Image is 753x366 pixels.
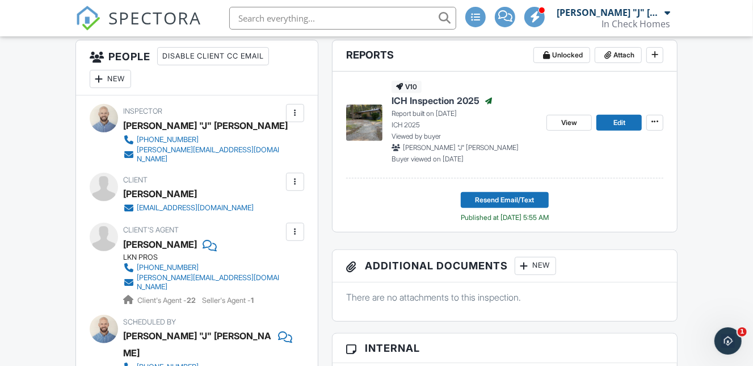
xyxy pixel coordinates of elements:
div: [PERSON_NAME][EMAIL_ADDRESS][DOMAIN_NAME] [137,145,283,164]
span: Inspector [123,107,162,115]
img: The Best Home Inspection Software - Spectora [75,6,100,31]
strong: 22 [187,296,196,305]
h3: People [76,40,318,95]
div: LKN PROS [123,253,292,262]
div: [EMAIL_ADDRESS][DOMAIN_NAME] [137,203,254,213]
a: SPECTORA [75,15,201,39]
div: [PHONE_NUMBER] [137,263,199,272]
div: [PERSON_NAME] "J" [PERSON_NAME] [123,327,272,361]
div: [PERSON_NAME][EMAIL_ADDRESS][DOMAIN_NAME] [137,273,283,292]
span: Client's Agent [123,226,179,234]
strong: 1 [251,296,254,305]
div: [PERSON_NAME] "J" [PERSON_NAME] [557,7,662,18]
span: Client's Agent - [137,296,197,305]
div: [PERSON_NAME] "J" [PERSON_NAME] [123,117,288,134]
span: Seller's Agent - [202,296,254,305]
div: [PHONE_NUMBER] [137,135,199,144]
div: Disable Client CC Email [157,47,269,65]
h3: Internal [333,334,677,363]
a: [EMAIL_ADDRESS][DOMAIN_NAME] [123,202,254,214]
h3: Additional Documents [333,250,677,282]
a: [PERSON_NAME] [123,236,197,253]
div: In Check Homes [601,18,670,30]
iframe: Intercom live chat [714,327,742,355]
a: [PHONE_NUMBER] [123,134,283,145]
input: Search everything... [229,7,456,30]
a: [PERSON_NAME][EMAIL_ADDRESS][DOMAIN_NAME] [123,273,283,292]
span: SPECTORA [108,6,201,30]
div: New [90,70,131,88]
span: Scheduled By [123,318,176,326]
span: 1 [738,327,747,336]
a: [PHONE_NUMBER] [123,262,283,273]
div: [PERSON_NAME] [123,185,197,202]
span: Client [123,176,148,184]
p: There are no attachments to this inspection. [346,291,663,303]
div: New [515,257,556,275]
a: [PERSON_NAME][EMAIL_ADDRESS][DOMAIN_NAME] [123,145,283,164]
